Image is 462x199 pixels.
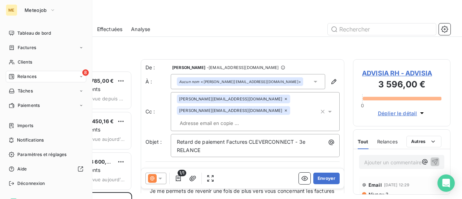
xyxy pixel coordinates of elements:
[362,78,441,92] h3: 3 596,00 €
[377,139,398,144] span: Relances
[84,96,125,101] span: prévue depuis 8 jours
[17,73,36,80] span: Relances
[82,69,89,76] span: 8
[362,68,441,78] span: ADVISIA RH - ADVISIA
[328,23,436,35] input: Rechercher
[18,102,40,109] span: Paiements
[369,182,382,188] span: Email
[131,26,150,33] span: Analyse
[18,44,36,51] span: Factures
[84,177,125,182] span: prévue aujourd’hui
[145,78,171,85] label: À :
[90,159,118,165] span: 3 600,00 €
[384,183,410,187] span: [DATE] 12:29
[17,30,51,36] span: Tableau de bord
[145,108,171,115] label: Cc :
[368,191,388,197] span: Niveau 3
[6,163,86,175] a: Aide
[361,103,364,108] span: 0
[17,151,66,158] span: Paramètres et réglages
[378,109,417,117] span: Déplier le détail
[172,65,205,70] span: [PERSON_NAME]
[17,180,45,187] span: Déconnexion
[179,108,282,113] span: [PERSON_NAME][EMAIL_ADDRESS][DOMAIN_NAME]
[358,139,369,144] span: Tout
[25,7,47,13] span: Meteojob
[6,4,17,16] div: ME
[17,166,27,172] span: Aide
[145,139,162,145] span: Objet :
[88,78,114,84] span: 1 785,00 €
[18,59,32,65] span: Clients
[207,65,279,70] span: - [EMAIL_ADDRESS][DOMAIN_NAME]
[17,122,33,129] span: Imports
[313,173,340,184] button: Envoyer
[84,118,114,124] span: 29 450,16 €
[437,174,455,192] div: Open Intercom Messenger
[17,137,44,143] span: Notifications
[179,79,199,84] em: Aucun nom
[179,97,282,101] span: [PERSON_NAME][EMAIL_ADDRESS][DOMAIN_NAME]
[18,88,33,94] span: Tâches
[177,118,260,129] input: Adresse email en copie ...
[406,136,441,147] button: Autres
[84,136,125,142] span: prévue aujourd’hui
[178,170,186,176] span: 1/1
[145,64,171,71] span: De :
[179,79,301,84] div: <[PERSON_NAME][EMAIL_ADDRESS][DOMAIN_NAME]>
[177,139,307,153] span: Retard de paiement Factures CLEVERCONNECT - 3e RELANCE
[97,26,123,33] span: Effectuées
[376,109,428,117] button: Déplier le détail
